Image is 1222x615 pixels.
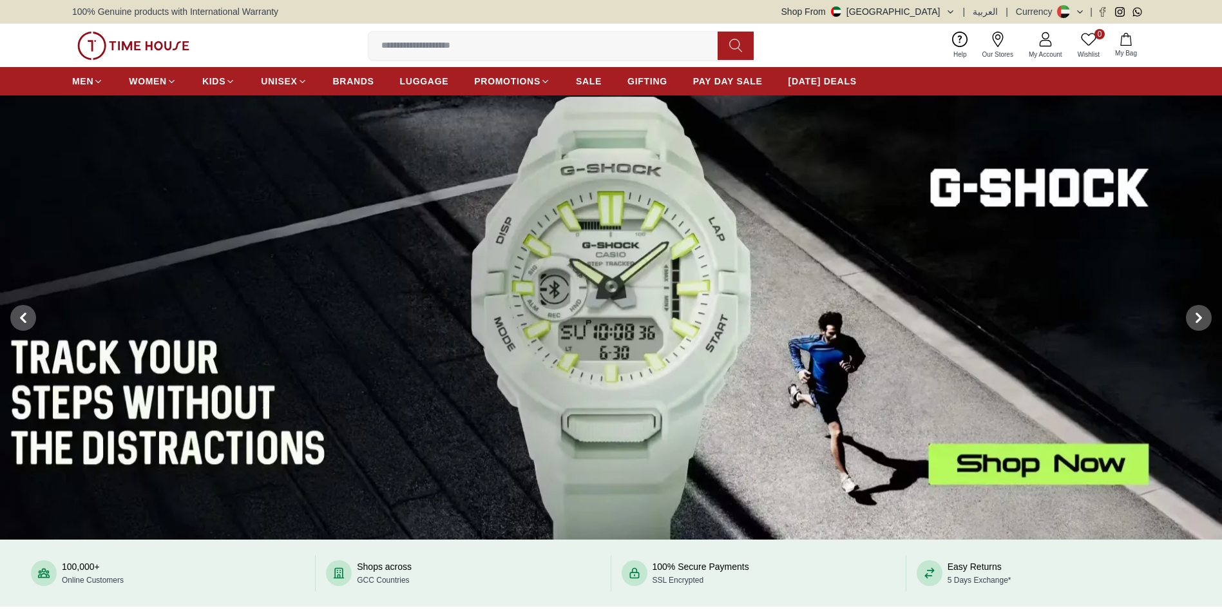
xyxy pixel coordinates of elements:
[627,70,667,93] a: GIFTING
[474,75,540,88] span: PROMOTIONS
[1070,29,1107,62] a: 0Wishlist
[1107,30,1145,61] button: My Bag
[948,560,1011,586] div: Easy Returns
[129,75,167,88] span: WOMEN
[963,5,966,18] span: |
[202,70,235,93] a: KIDS
[261,70,307,93] a: UNISEX
[333,70,374,93] a: BRANDS
[831,6,841,17] img: United Arab Emirates
[1073,50,1105,59] span: Wishlist
[333,75,374,88] span: BRANDS
[1016,5,1058,18] div: Currency
[1110,48,1142,58] span: My Bag
[788,75,857,88] span: [DATE] DEALS
[129,70,177,93] a: WOMEN
[1098,7,1107,17] a: Facebook
[202,75,225,88] span: KIDS
[693,75,763,88] span: PAY DAY SALE
[946,29,975,62] a: Help
[261,75,297,88] span: UNISEX
[357,576,409,585] span: GCC Countries
[1132,7,1142,17] a: Whatsapp
[62,560,124,586] div: 100,000+
[474,70,550,93] a: PROMOTIONS
[653,560,749,586] div: 100% Secure Payments
[72,70,103,93] a: MEN
[948,576,1011,585] span: 5 Days Exchange*
[72,5,278,18] span: 100% Genuine products with International Warranty
[1024,50,1067,59] span: My Account
[77,32,189,60] img: ...
[400,70,449,93] a: LUGGAGE
[576,70,602,93] a: SALE
[1094,29,1105,39] span: 0
[948,50,972,59] span: Help
[1090,5,1093,18] span: |
[576,75,602,88] span: SALE
[72,75,93,88] span: MEN
[788,70,857,93] a: [DATE] DEALS
[693,70,763,93] a: PAY DAY SALE
[627,75,667,88] span: GIFTING
[1006,5,1008,18] span: |
[653,576,704,585] span: SSL Encrypted
[400,75,449,88] span: LUGGAGE
[973,5,998,18] button: العربية
[977,50,1018,59] span: Our Stores
[62,576,124,585] span: Online Customers
[1115,7,1125,17] a: Instagram
[357,560,412,586] div: Shops across
[781,5,955,18] button: Shop From[GEOGRAPHIC_DATA]
[975,29,1021,62] a: Our Stores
